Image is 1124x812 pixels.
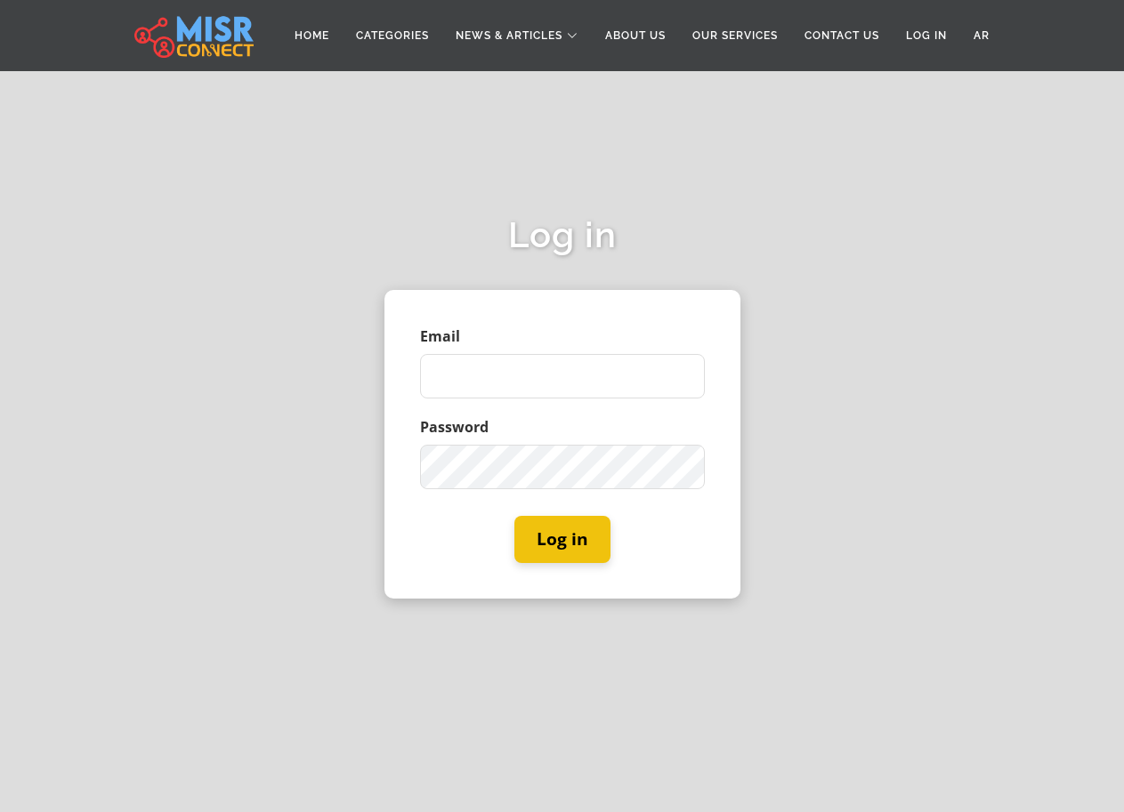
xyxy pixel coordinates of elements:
label: Email [420,326,705,347]
a: About Us [592,19,679,52]
label: Password [420,416,705,438]
img: main.misr_connect [134,13,254,58]
button: Log in [514,516,611,563]
a: Our Services [679,19,791,52]
a: AR [960,19,1003,52]
a: Log in [893,19,960,52]
a: News & Articles [442,19,592,52]
h2: Log in [508,213,617,256]
a: Home [281,19,343,52]
span: News & Articles [456,28,562,44]
a: Categories [343,19,442,52]
a: Contact Us [791,19,893,52]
